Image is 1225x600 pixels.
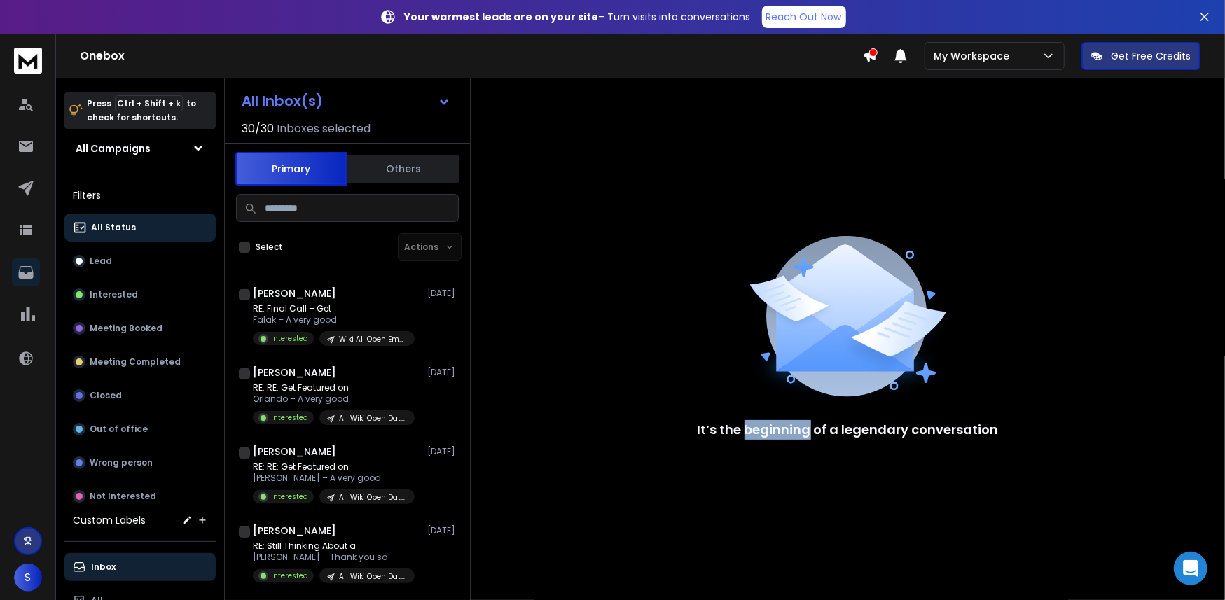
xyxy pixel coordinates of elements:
[64,134,216,162] button: All Campaigns
[235,152,347,186] button: Primary
[271,412,308,423] p: Interested
[339,492,406,503] p: All Wiki Open Data Follow up [DATE]
[91,222,136,233] p: All Status
[253,473,415,484] p: [PERSON_NAME] – A very good
[253,524,336,538] h1: [PERSON_NAME]
[1174,552,1207,585] div: Open Intercom Messenger
[230,87,462,115] button: All Inbox(s)
[115,95,183,111] span: Ctrl + Shift + k
[64,553,216,581] button: Inbox
[90,457,153,468] p: Wrong person
[934,49,1015,63] p: My Workspace
[405,10,599,24] strong: Your warmest leads are on your site
[73,513,146,527] h3: Custom Labels
[698,420,999,440] p: It’s the beginning of a legendary conversation
[64,449,216,477] button: Wrong person
[427,288,459,299] p: [DATE]
[64,382,216,410] button: Closed
[253,393,415,405] p: Orlando – A very good
[405,10,751,24] p: – Turn visits into conversations
[427,525,459,536] p: [DATE]
[64,247,216,275] button: Lead
[339,334,406,344] p: Wiki All Open Emails [DATE]
[339,571,406,582] p: All Wiki Open Data Follow up [DATE]
[90,390,122,401] p: Closed
[14,48,42,74] img: logo
[64,214,216,242] button: All Status
[253,461,415,473] p: RE: RE: Get Featured on
[90,491,156,502] p: Not Interested
[256,242,283,253] label: Select
[1081,42,1200,70] button: Get Free Credits
[76,141,151,155] h1: All Campaigns
[64,348,216,376] button: Meeting Completed
[766,10,842,24] p: Reach Out Now
[242,94,323,108] h1: All Inbox(s)
[87,97,196,125] p: Press to check for shortcuts.
[90,323,162,334] p: Meeting Booked
[64,186,216,205] h3: Filters
[64,314,216,342] button: Meeting Booked
[762,6,846,28] a: Reach Out Now
[253,365,336,379] h1: [PERSON_NAME]
[64,415,216,443] button: Out of office
[14,564,42,592] button: S
[253,540,415,552] p: RE: Still Thinking About a
[90,356,181,368] p: Meeting Completed
[271,333,308,344] p: Interested
[90,424,148,435] p: Out of office
[253,303,415,314] p: RE: Final Call – Get
[339,413,406,424] p: All Wiki Open Data Follow up [DATE]
[1111,49,1191,63] p: Get Free Credits
[64,281,216,309] button: Interested
[271,491,308,502] p: Interested
[90,256,112,267] p: Lead
[253,286,336,300] h1: [PERSON_NAME]
[90,289,138,300] p: Interested
[347,153,459,184] button: Others
[271,571,308,581] p: Interested
[253,552,415,563] p: [PERSON_NAME] – Thank you so
[253,445,336,459] h1: [PERSON_NAME]
[91,561,116,573] p: Inbox
[277,120,371,137] h3: Inboxes selected
[64,482,216,510] button: Not Interested
[253,314,415,326] p: Falak – A very good
[253,382,415,393] p: RE: RE: Get Featured on
[427,367,459,378] p: [DATE]
[242,120,274,137] span: 30 / 30
[80,48,863,64] h1: Onebox
[427,446,459,457] p: [DATE]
